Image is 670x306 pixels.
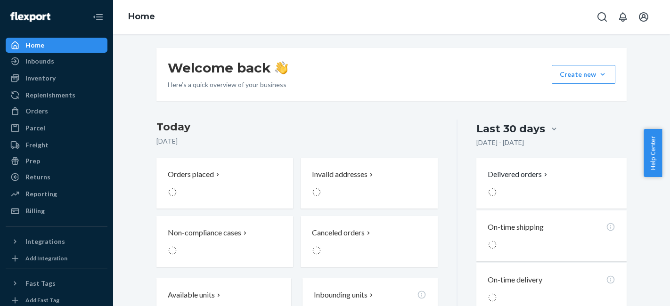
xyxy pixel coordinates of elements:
[156,158,293,209] button: Orders placed
[25,254,67,262] div: Add Integration
[634,8,653,26] button: Open account menu
[314,290,368,300] p: Inbounding units
[10,12,50,22] img: Flexport logo
[552,65,615,84] button: Create new
[25,106,48,116] div: Orders
[25,206,45,216] div: Billing
[25,189,57,199] div: Reporting
[6,234,107,249] button: Integrations
[6,186,107,201] a: Reporting
[25,296,59,304] div: Add Fast Tag
[6,203,107,218] a: Billing
[156,216,293,267] button: Non-compliance cases
[156,120,438,135] h3: Today
[6,54,107,69] a: Inbounds
[488,169,549,180] button: Delivered orders
[593,8,612,26] button: Open Search Box
[156,137,438,146] p: [DATE]
[25,123,45,133] div: Parcel
[312,169,368,180] p: Invalid addresses
[644,129,662,177] button: Help Center
[128,11,155,22] a: Home
[25,73,56,83] div: Inventory
[6,295,107,306] a: Add Fast Tag
[168,169,214,180] p: Orders placed
[488,222,544,233] p: On-time shipping
[25,90,75,100] div: Replenishments
[89,8,107,26] button: Close Navigation
[6,121,107,136] a: Parcel
[6,38,107,53] a: Home
[168,80,288,89] p: Here’s a quick overview of your business
[168,227,241,238] p: Non-compliance cases
[25,237,65,246] div: Integrations
[6,276,107,291] button: Fast Tags
[488,274,542,285] p: On-time delivery
[6,104,107,119] a: Orders
[6,137,107,153] a: Freight
[476,138,524,147] p: [DATE] - [DATE]
[25,172,50,182] div: Returns
[476,121,545,136] div: Last 30 days
[6,253,107,264] a: Add Integration
[6,71,107,86] a: Inventory
[25,40,44,50] div: Home
[6,153,107,169] a: Prep
[312,227,365,238] p: Canceled orders
[275,61,288,74] img: hand-wave emoji
[25,56,54,66] div: Inbounds
[6,169,107,185] a: Returns
[25,156,40,166] div: Prep
[168,290,215,300] p: Available units
[168,59,288,76] h1: Welcome back
[121,3,163,31] ol: breadcrumbs
[613,8,632,26] button: Open notifications
[6,88,107,103] a: Replenishments
[25,279,56,288] div: Fast Tags
[301,216,437,267] button: Canceled orders
[25,140,49,150] div: Freight
[301,158,437,209] button: Invalid addresses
